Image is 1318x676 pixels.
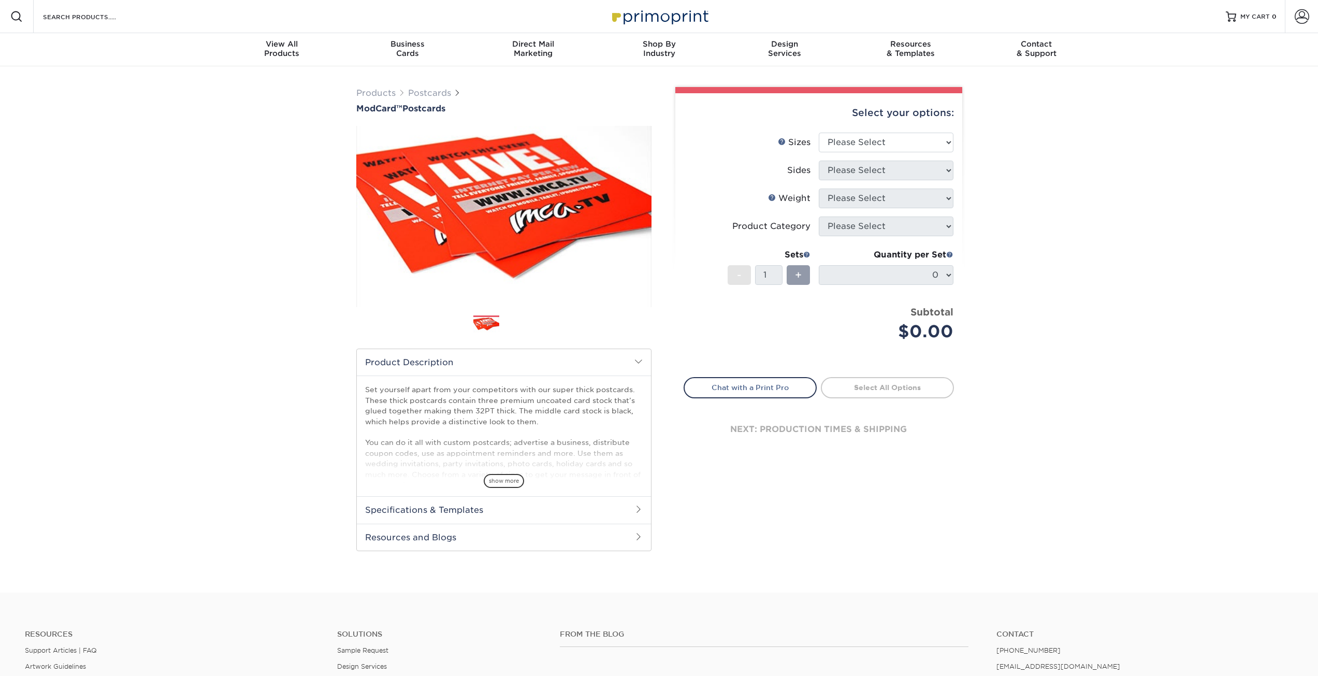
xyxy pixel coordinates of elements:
input: SEARCH PRODUCTS..... [42,10,143,23]
a: DesignServices [722,33,848,66]
img: Postcards 02 [508,311,534,337]
a: Resources& Templates [848,33,974,66]
img: Primoprint [607,5,711,27]
div: Industry [596,39,722,58]
div: Services [722,39,848,58]
p: Set yourself apart from your competitors with our super thick postcards. These thick postcards co... [365,384,643,490]
span: MY CART [1240,12,1270,21]
a: [PHONE_NUMBER] [996,646,1061,654]
img: ModCard™ 01 [356,114,651,319]
div: Sets [728,249,810,261]
span: View All [219,39,345,49]
div: next: production times & shipping [684,398,954,461]
a: Shop ByIndustry [596,33,722,66]
a: Contact& Support [974,33,1099,66]
a: Design Services [337,663,387,670]
div: Product Category [732,220,810,233]
h4: From the Blog [560,630,969,639]
span: ModCard™ [356,104,402,113]
div: Products [219,39,345,58]
span: Shop By [596,39,722,49]
div: Sizes [778,136,810,149]
span: Resources [848,39,974,49]
a: Direct MailMarketing [470,33,596,66]
div: Weight [768,192,810,205]
a: Chat with a Print Pro [684,377,817,398]
div: Sides [787,164,810,177]
h4: Solutions [337,630,544,639]
a: Postcards [408,88,451,98]
span: Design [722,39,848,49]
div: Select your options: [684,93,954,133]
a: Select All Options [821,377,954,398]
div: Quantity per Set [819,249,953,261]
a: Sample Request [337,646,388,654]
a: Artwork Guidelines [25,663,86,670]
span: Direct Mail [470,39,596,49]
span: - [737,267,742,283]
div: & Support [974,39,1099,58]
h2: Product Description [357,349,651,376]
span: Contact [974,39,1099,49]
span: show more [484,474,524,488]
a: Contact [996,630,1293,639]
a: [EMAIL_ADDRESS][DOMAIN_NAME] [996,663,1120,670]
h4: Resources [25,630,322,639]
div: & Templates [848,39,974,58]
div: $0.00 [827,319,953,344]
a: Support Articles | FAQ [25,646,97,654]
a: ModCard™Postcards [356,104,651,113]
h2: Specifications & Templates [357,496,651,523]
div: Cards [344,39,470,58]
span: + [795,267,802,283]
div: Marketing [470,39,596,58]
h2: Resources and Blogs [357,524,651,551]
h1: Postcards [356,104,651,113]
a: Products [356,88,396,98]
a: BusinessCards [344,33,470,66]
a: View AllProducts [219,33,345,66]
span: Business [344,39,470,49]
strong: Subtotal [910,306,953,318]
img: Postcards 01 [473,316,499,334]
span: 0 [1272,13,1277,20]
